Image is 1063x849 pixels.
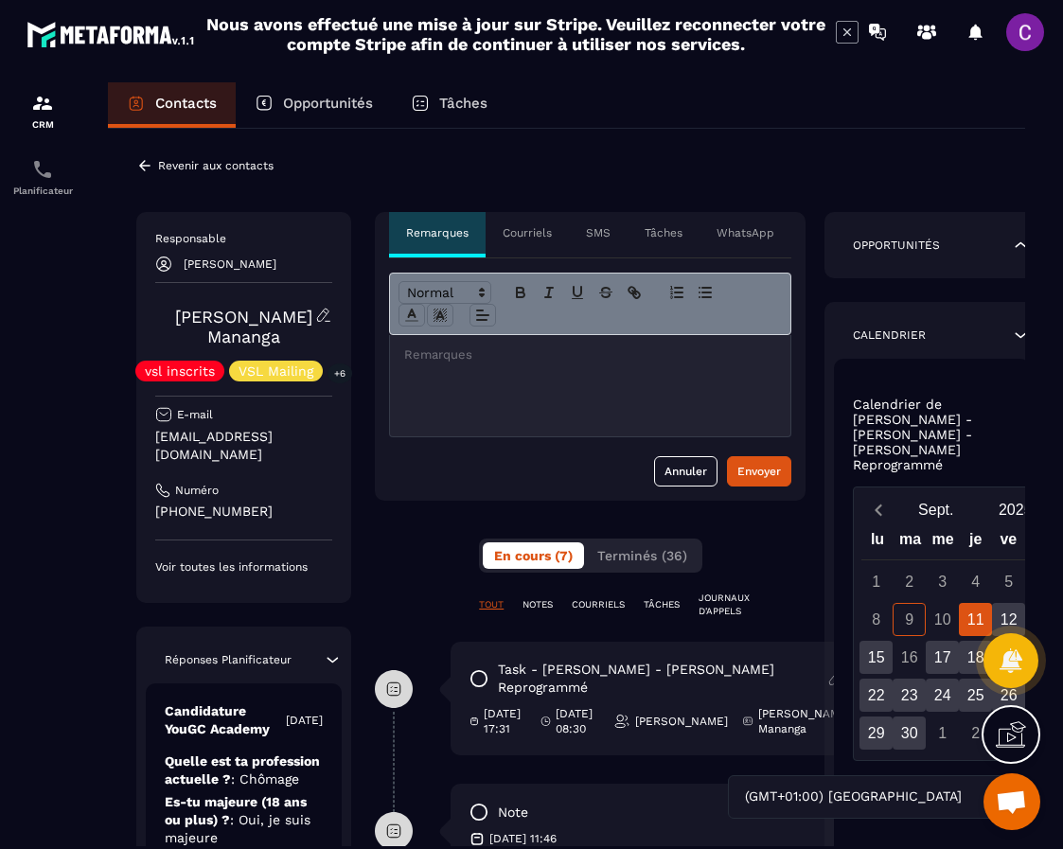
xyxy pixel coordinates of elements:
img: scheduler [31,158,54,181]
p: Responsable [155,231,332,246]
button: Envoyer [727,456,791,486]
div: 1 [926,716,959,750]
h2: Nous avons effectué une mise à jour sur Stripe. Veuillez reconnecter votre compte Stripe afin de ... [205,14,826,54]
p: [EMAIL_ADDRESS][DOMAIN_NAME] [155,428,332,464]
p: Contacts [155,95,217,112]
p: Courriels [503,225,552,240]
p: Voir toutes les informations [155,559,332,575]
p: Numéro [175,483,219,498]
p: [DATE] [286,713,323,728]
div: ve [992,526,1025,559]
div: 11 [959,603,992,636]
div: me [927,526,960,559]
div: 4 [959,565,992,598]
span: : Oui, je suis majeure [165,812,310,845]
div: je [959,526,992,559]
p: Candidature YouGC Academy [165,702,286,738]
div: Ouvrir le chat [983,773,1040,830]
button: Terminés (36) [586,542,699,569]
img: logo [27,17,197,51]
span: : Chômage [231,771,299,787]
p: JOURNAUX D'APPELS [699,592,787,618]
div: 30 [893,716,926,750]
a: [PERSON_NAME] Mananga [175,307,312,346]
div: 17 [926,641,959,674]
div: 2 [893,565,926,598]
p: Remarques [406,225,469,240]
button: Previous month [861,497,896,522]
div: 8 [859,603,893,636]
p: [DATE] 11:46 [489,831,557,846]
div: ma [894,526,927,559]
span: (GMT+01:00) [GEOGRAPHIC_DATA] [740,787,966,807]
div: lu [861,526,895,559]
p: Quelle est ta profession actuelle ? [165,752,323,788]
p: Opportunités [283,95,373,112]
p: [DATE] 17:31 [484,706,526,736]
button: Open months overlay [896,493,976,526]
p: SMS [586,225,611,240]
div: 18 [959,641,992,674]
div: 23 [893,679,926,712]
p: Réponses Planificateur [165,652,292,667]
p: [PERSON_NAME] Mananga [758,706,857,736]
div: 16 [893,641,926,674]
img: formation [31,92,54,115]
p: [PHONE_NUMBER] [155,503,332,521]
p: TÂCHES [644,598,680,611]
div: 5 [992,565,1025,598]
p: [DATE] 08:30 [556,706,599,736]
button: En cours (7) [483,542,584,569]
p: +6 [328,363,352,383]
div: 22 [859,679,893,712]
div: 9 [893,603,926,636]
p: CRM [5,119,80,130]
div: 3 [926,565,959,598]
p: NOTES [523,598,553,611]
button: Annuler [654,456,718,486]
p: Tâches [645,225,682,240]
p: VSL Mailing [239,364,313,378]
p: note [498,804,528,822]
p: Es-tu majeure (18 ans ou plus) ? [165,793,323,847]
div: sa [1025,526,1058,559]
a: Tâches [392,82,506,128]
input: Search for option [966,787,980,807]
span: Terminés (36) [597,548,687,563]
p: task - [PERSON_NAME] - [PERSON_NAME] Reprogrammé [498,661,827,697]
p: Opportunités [853,238,940,253]
p: WhatsApp [717,225,774,240]
a: schedulerschedulerPlanificateur [5,144,80,210]
div: Search for option [728,775,1011,819]
div: 1 [859,565,893,598]
div: 15 [859,641,893,674]
div: 24 [926,679,959,712]
p: E-mail [177,407,213,422]
div: Envoyer [737,462,781,481]
div: 2 [959,716,992,750]
a: Opportunités [236,82,392,128]
p: Revenir aux contacts [158,159,274,172]
a: formationformationCRM [5,78,80,144]
p: Calendrier de [PERSON_NAME] - [PERSON_NAME] - [PERSON_NAME] Reprogrammé [853,397,1011,472]
div: 12 [992,603,1025,636]
span: En cours (7) [494,548,573,563]
p: TOUT [479,598,504,611]
p: [PERSON_NAME] [635,714,728,729]
p: Planificateur [5,186,80,196]
div: 10 [926,603,959,636]
p: Calendrier [853,327,926,343]
p: [PERSON_NAME] [184,257,276,271]
button: Open years overlay [976,493,1055,526]
p: Tâches [439,95,487,112]
p: COURRIELS [572,598,625,611]
a: Contacts [108,82,236,128]
div: 29 [859,716,893,750]
p: vsl inscrits [145,364,215,378]
div: 25 [959,679,992,712]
